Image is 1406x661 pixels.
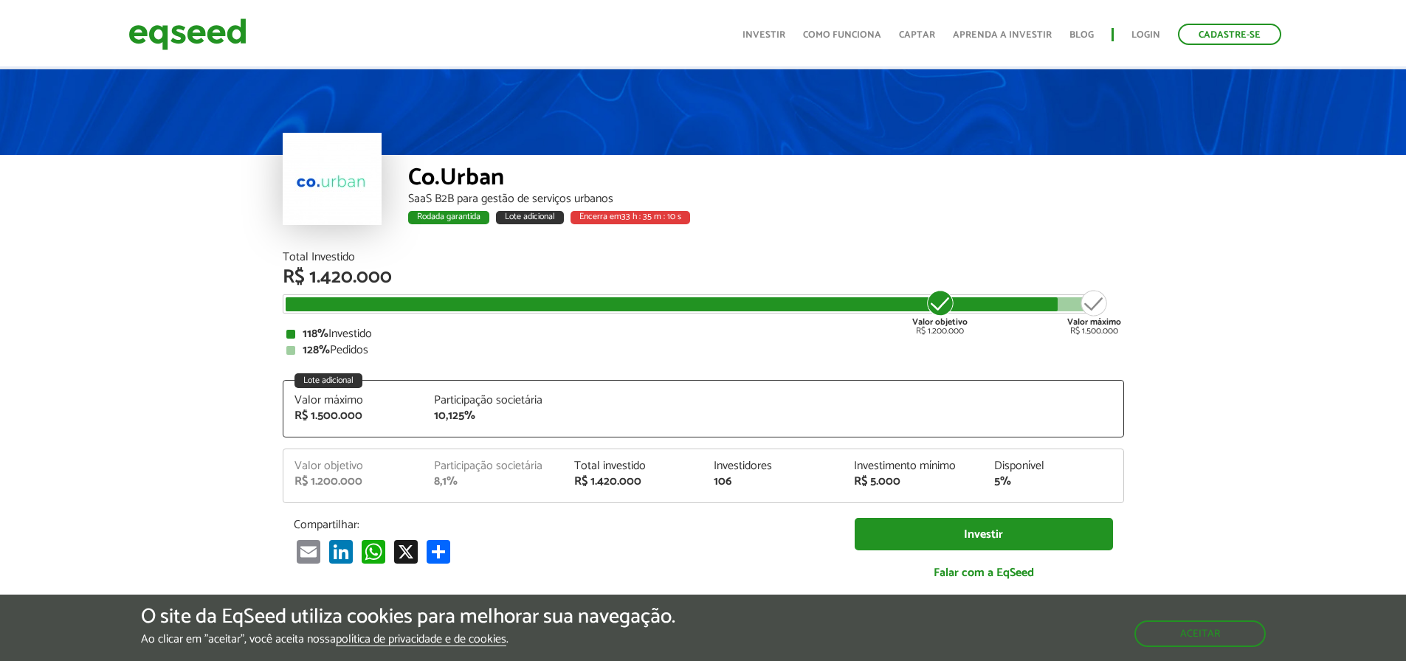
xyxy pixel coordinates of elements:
[621,210,681,224] span: 33 h : 35 m : 10 s
[803,30,881,40] a: Como funciona
[294,373,362,388] div: Lote adicional
[434,476,552,488] div: 8,1%
[1131,30,1160,40] a: Login
[286,345,1120,356] div: Pedidos
[994,476,1112,488] div: 5%
[336,634,506,646] a: política de privacidade e de cookies
[953,30,1052,40] a: Aprenda a investir
[571,211,690,224] div: Encerra em
[855,558,1113,588] a: Falar com a EqSeed
[141,606,675,629] h5: O site da EqSeed utiliza cookies para melhorar sua navegação.
[303,324,328,344] strong: 118%
[128,15,247,54] img: EqSeed
[141,632,675,646] p: Ao clicar em "aceitar", você aceita nossa .
[294,539,323,564] a: Email
[424,539,453,564] a: Compartilhar
[294,395,413,406] div: Valor máximo
[294,518,833,532] p: Compartilhar:
[294,460,413,472] div: Valor objetivo
[854,460,972,472] div: Investimento mínimo
[434,395,552,406] div: Participação societária
[408,211,489,224] div: Rodada garantida
[1134,620,1266,647] button: Aceitar
[434,460,552,472] div: Participação societária
[408,166,1124,193] div: Co.Urban
[855,518,1113,551] a: Investir
[294,410,413,422] div: R$ 1.500.000
[359,539,388,564] a: WhatsApp
[574,476,692,488] div: R$ 1.420.000
[1178,24,1281,45] a: Cadastre-se
[294,476,413,488] div: R$ 1.200.000
[326,539,356,564] a: LinkedIn
[283,268,1124,287] div: R$ 1.420.000
[434,410,552,422] div: 10,125%
[854,476,972,488] div: R$ 5.000
[303,340,330,360] strong: 128%
[912,315,968,329] strong: Valor objetivo
[714,460,832,472] div: Investidores
[574,460,692,472] div: Total investido
[286,328,1120,340] div: Investido
[1069,30,1094,40] a: Blog
[912,288,968,336] div: R$ 1.200.000
[391,539,421,564] a: X
[714,476,832,488] div: 106
[1067,315,1121,329] strong: Valor máximo
[283,252,1124,263] div: Total Investido
[408,193,1124,205] div: SaaS B2B para gestão de serviços urbanos
[742,30,785,40] a: Investir
[496,211,564,224] div: Lote adicional
[1067,288,1121,336] div: R$ 1.500.000
[899,30,935,40] a: Captar
[994,460,1112,472] div: Disponível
